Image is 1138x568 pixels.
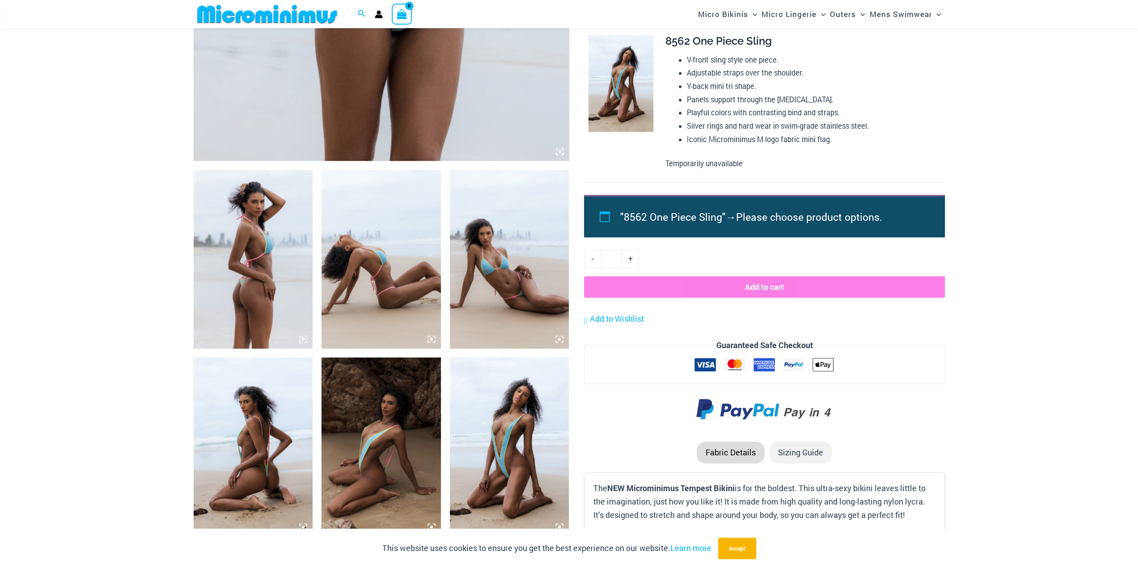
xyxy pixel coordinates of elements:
a: - [584,249,601,268]
li: Panels support through the [MEDICAL_DATA]. [687,93,937,106]
a: Add to Wishlist [584,312,643,326]
a: Micro BikinisMenu ToggleMenu Toggle [696,3,759,25]
img: Tempest Multi Blue 8562 One Piece Sling [588,35,653,132]
span: Menu Toggle [748,3,757,25]
li: Silver rings and hard wear in swim-grade stainless steel. [687,119,937,133]
p: Temporarily unavailable [665,157,937,170]
span: Mens Swimwear [869,3,932,25]
span: Add to Wishlist [589,313,643,324]
span: Please choose product options. [736,210,882,223]
span: 8562 One Piece Sling [665,34,771,47]
li: Iconic Microminimus M logo fabric mini flag. [687,133,937,146]
li: Y-back mini tri shape. [687,80,937,93]
a: OutersMenu ToggleMenu Toggle [828,3,867,25]
button: Accept [718,538,756,559]
img: Tempest Multi Blue 8562 One Piece Sling [450,358,569,536]
img: Tempest Multi Blue 312 Top 456 Bottom [450,170,569,349]
span: Menu Toggle [816,3,825,25]
span: "8562 One Piece Sling" [620,210,726,223]
span: Menu Toggle [856,3,865,25]
nav: Site Navigation [694,1,945,27]
a: View Shopping Cart, empty [392,4,412,24]
img: Tempest Multi Blue 312 Top 456 Bottom [322,170,441,349]
p: This website uses cookies to ensure you get the best experience on our website. [382,542,711,555]
li: Sizing Guide [769,442,832,464]
li: V-front sling style one piece. [687,53,937,67]
img: MM SHOP LOGO FLAT [194,4,341,24]
li: → [620,206,924,227]
a: Micro LingerieMenu ToggleMenu Toggle [759,3,828,25]
li: Adjustable straps over the shoulder. [687,66,937,80]
a: Search icon link [358,8,366,20]
span: Outers [830,3,856,25]
b: NEW Microminimus Tempest Bikini [607,483,735,493]
a: + [622,249,639,268]
a: Learn more [670,543,711,553]
img: Tempest Multi Blue 8562 One Piece Sling [322,358,441,536]
img: Tempest Multi Blue 8562 One Piece Sling [194,358,313,536]
input: Product quantity [601,249,622,268]
li: Playful colors with contrasting bind and straps. [687,106,937,119]
button: Add to cart [584,276,944,298]
span: Micro Lingerie [761,3,816,25]
li: Fabric Details [697,442,765,464]
p: The is for the boldest. This ultra-sexy bikini leaves little to the imagination, just how you lik... [593,482,935,522]
legend: Guaranteed Safe Checkout [712,339,816,352]
span: Micro Bikinis [698,3,748,25]
span: Menu Toggle [932,3,941,25]
a: Account icon link [375,10,383,18]
img: Tempest Multi Blue 312 Top 456 Bottom [194,170,313,349]
a: Mens SwimwearMenu ToggleMenu Toggle [867,3,943,25]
